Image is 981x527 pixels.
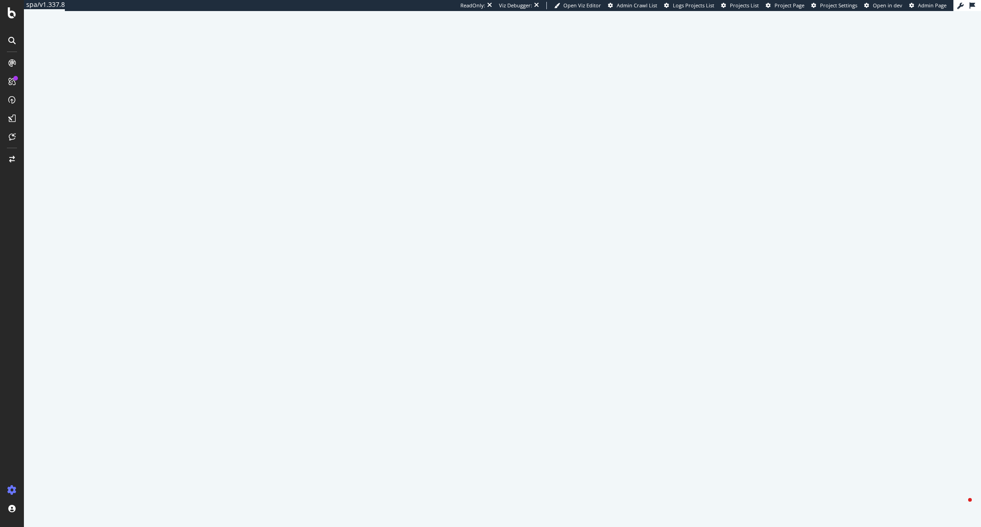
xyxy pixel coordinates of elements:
[864,2,902,9] a: Open in dev
[563,2,601,9] span: Open Viz Editor
[918,2,947,9] span: Admin Page
[909,2,947,9] a: Admin Page
[811,2,857,9] a: Project Settings
[721,2,759,9] a: Projects List
[730,2,759,9] span: Projects List
[617,2,657,9] span: Admin Crawl List
[608,2,657,9] a: Admin Crawl List
[673,2,714,9] span: Logs Projects List
[873,2,902,9] span: Open in dev
[820,2,857,9] span: Project Settings
[499,2,532,9] div: Viz Debugger:
[460,2,485,9] div: ReadOnly:
[664,2,714,9] a: Logs Projects List
[774,2,804,9] span: Project Page
[766,2,804,9] a: Project Page
[554,2,601,9] a: Open Viz Editor
[950,496,972,518] iframe: Intercom live chat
